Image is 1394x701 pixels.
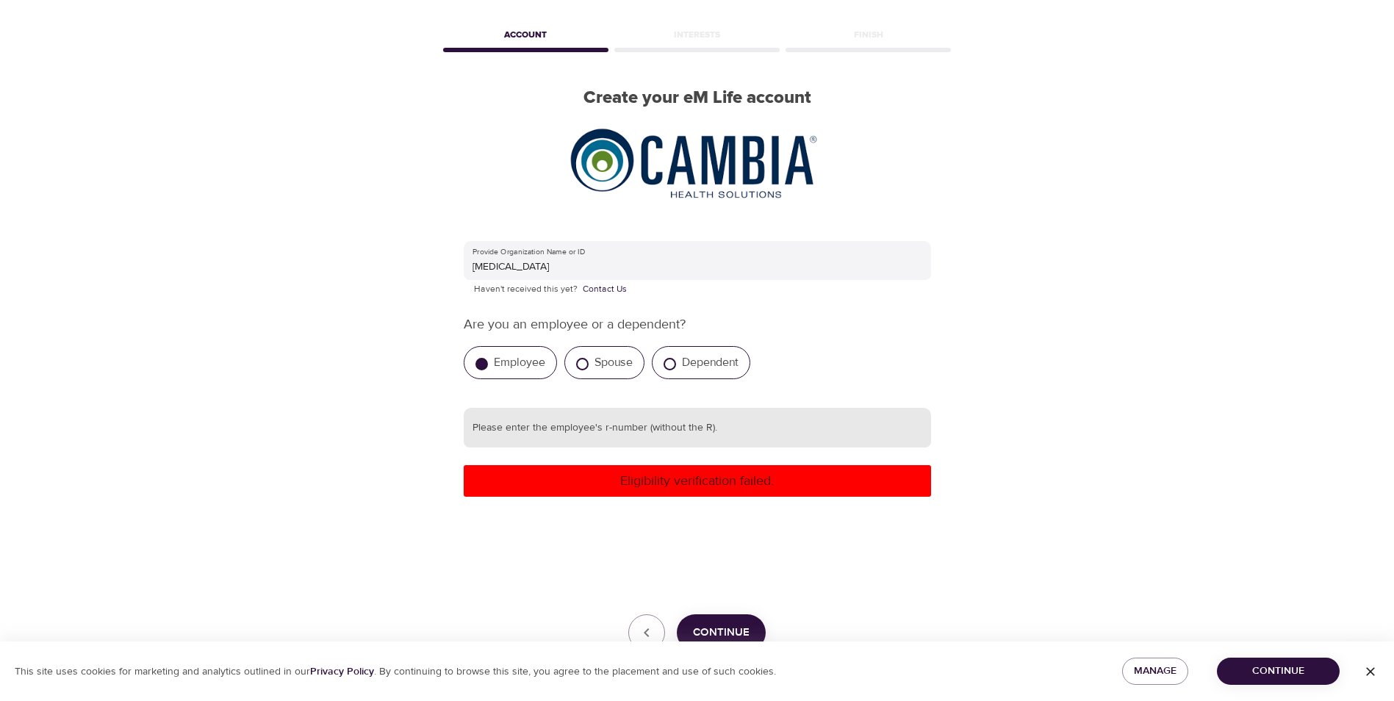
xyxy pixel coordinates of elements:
span: Continue [1229,662,1328,680]
label: Dependent [682,355,739,370]
p: Haven't received this yet? [474,282,921,297]
p: Eligibility verification failed. [470,471,925,491]
h2: Create your eM Life account [440,87,955,109]
span: Continue [693,623,750,642]
img: Cambia%20Health%20Solutions.png [569,126,825,200]
span: Manage [1134,662,1176,680]
label: Employee [494,355,545,370]
label: Spouse [594,355,633,370]
a: Contact Us [583,282,627,297]
button: Manage [1122,658,1188,685]
button: Continue [1217,658,1340,685]
a: Privacy Policy [310,665,374,678]
button: Continue [677,614,766,651]
p: Are you an employee or a dependent? [464,314,931,334]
